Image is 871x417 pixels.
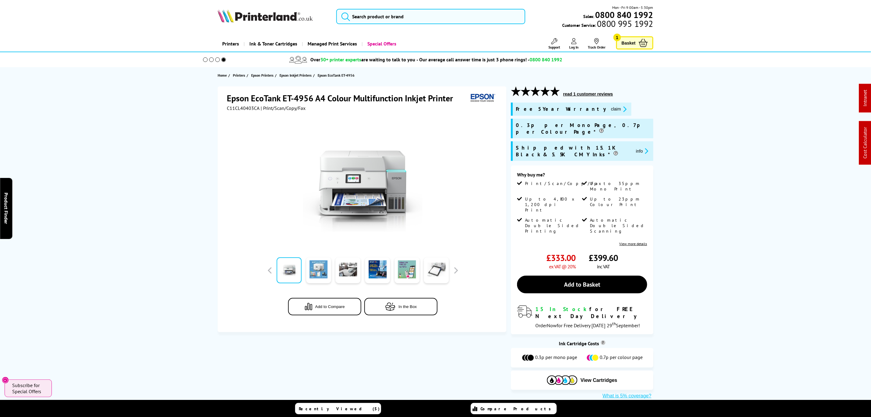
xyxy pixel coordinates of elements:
[619,241,647,246] a: View more details
[862,127,868,159] a: Cost Calculator
[590,181,646,192] span: Up to 35ppm Mono Print
[525,217,581,234] span: Automatic Double Sided Printing
[398,304,417,309] span: In the Box
[516,144,631,158] span: Shipped with 15.1K Black & 5.5K CMY Inks*
[318,72,356,78] a: Epson EcoTank ET-4956
[595,9,653,20] b: 0800 840 1992
[249,36,297,52] span: Ink & Toner Cartridges
[336,9,525,24] input: Search product or brand
[227,105,259,111] span: C11CL40403CA
[3,193,9,224] span: Product Finder
[612,5,653,10] span: Mon - Fri 9:00am - 5:30pm
[530,56,562,63] span: 0800 840 1992
[468,92,496,104] img: Epson
[233,72,245,78] span: Printers
[600,354,643,361] span: 0.7p per colour page
[616,36,653,49] a: Basket 1
[862,90,868,107] a: Intranet
[299,406,380,412] span: Recently Viewed (5)
[511,340,653,346] div: Ink Cartridge Costs
[517,276,647,293] a: Add to Basket
[218,72,227,78] span: Home
[535,306,589,313] span: 15 In Stock
[218,9,313,23] img: Printerland Logo
[295,403,381,414] a: Recently Viewed (5)
[318,72,355,78] span: Epson EcoTank ET-4956
[481,406,555,412] span: Compare Products
[218,9,329,24] a: Printerland Logo
[218,36,244,52] a: Printers
[280,72,312,78] span: Epson Inkjet Printers
[320,56,361,63] span: 30+ printer experts
[288,298,361,315] button: Add to Compare
[613,34,621,41] span: 1
[590,196,646,207] span: Up to 23ppm Colour Print
[562,21,653,28] span: Customer Service:
[561,91,615,97] button: read 1 customer reviews
[588,38,605,49] a: Track Order
[251,72,275,78] a: Epson Printers
[535,322,640,328] span: Order for Free Delivery [DATE] 29 September!
[471,403,557,414] a: Compare Products
[516,375,648,385] button: View Cartridges
[535,354,577,361] span: 0.3p per mono page
[525,196,581,213] span: Up to 4,800 x 1,200 dpi Print
[233,72,247,78] a: Printers
[549,263,576,270] span: ex VAT @ 20%
[261,105,305,111] span: | Print/Scan/Copy/Fax
[634,147,650,154] button: promo-description
[516,106,606,113] span: Free 5 Year Warranty
[584,13,594,19] span: Sales:
[594,12,653,18] a: 0800 840 1992
[364,298,437,315] button: In the Box
[548,45,560,49] span: Support
[516,122,650,135] span: 0.3p per Mono Page, 0.7p per Colour Page*
[596,21,653,27] span: 0800 995 1992
[362,36,401,52] a: Special Offers
[569,38,579,49] a: Log In
[416,56,562,63] span: - Our average call answer time is just 3 phone rings! -
[2,377,9,384] button: Close
[590,217,646,234] span: Automatic Double Sided Scanning
[601,393,653,399] button: What is 5% coverage?
[525,181,603,186] span: Print/Scan/Copy/Fax
[12,382,46,394] span: Subscribe for Special Offers
[547,375,577,385] img: Cartridges
[517,172,647,181] div: Why buy me?
[303,123,423,243] img: Epson EcoTank ET-4956
[547,322,557,328] span: Now
[310,56,415,63] span: Over are waiting to talk to you
[546,252,576,263] span: £333.00
[569,45,579,49] span: Log In
[601,340,605,345] sup: Cost per page
[580,378,617,383] span: View Cartridges
[227,92,459,104] h1: Epson EcoTank ET-4956 A4 Colour Multifunction Inkjet Printer
[244,36,302,52] a: Ink & Toner Cartridges
[315,304,345,309] span: Add to Compare
[251,72,273,78] span: Epson Printers
[609,106,628,113] button: promo-description
[622,39,636,47] span: Basket
[218,72,228,78] a: Home
[597,263,610,270] span: inc VAT
[302,36,362,52] a: Managed Print Services
[589,252,618,263] span: £399.60
[517,306,647,328] div: modal_delivery
[612,321,616,327] sup: th
[548,38,560,49] a: Support
[535,306,647,320] div: for FREE Next Day Delivery
[280,72,313,78] a: Epson Inkjet Printers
